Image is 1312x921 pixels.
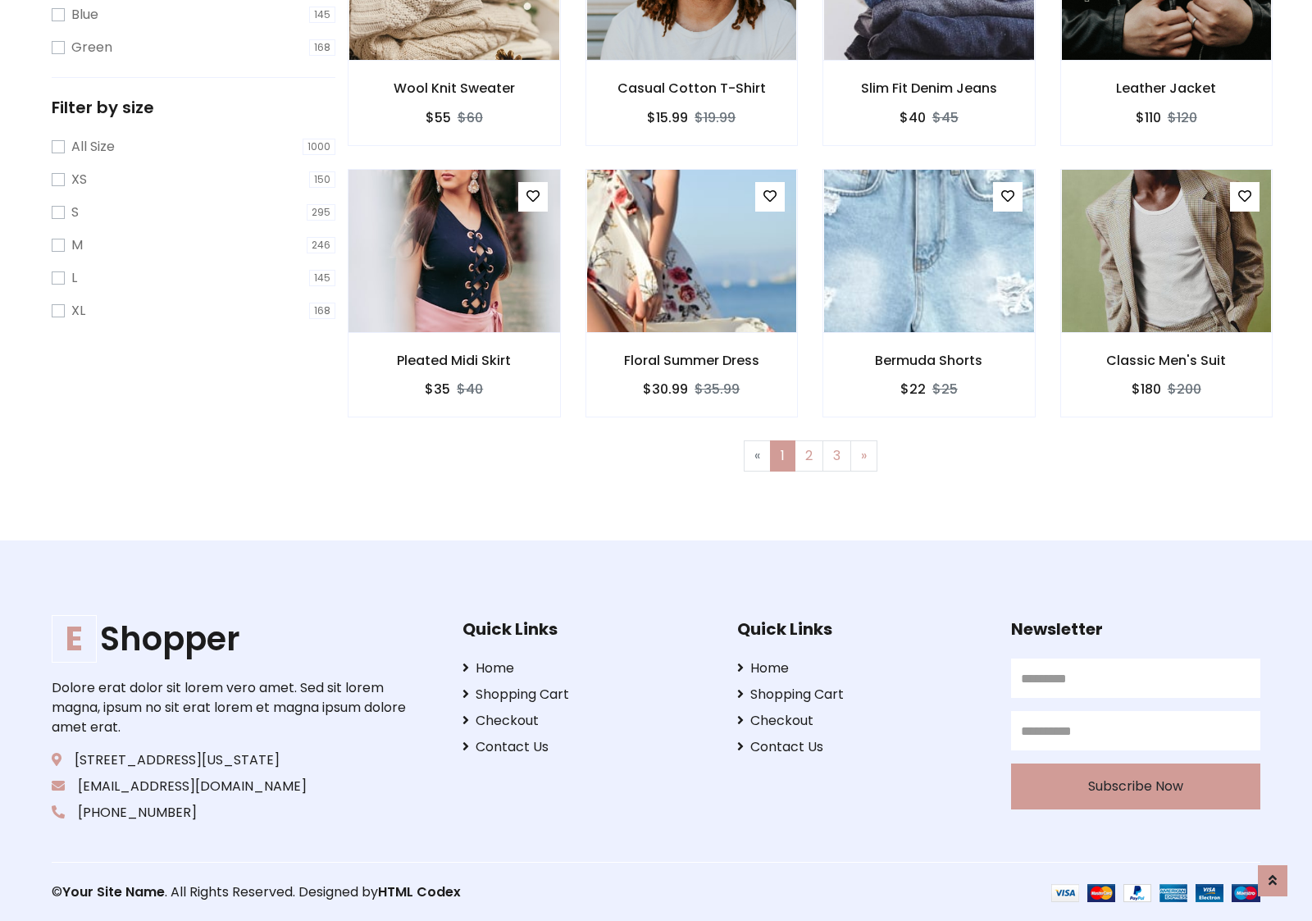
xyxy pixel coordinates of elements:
a: 2 [795,440,823,472]
h6: $40 [900,110,926,125]
del: $19.99 [695,108,736,127]
a: Your Site Name [62,882,165,901]
h5: Quick Links [462,619,712,639]
h6: $110 [1136,110,1161,125]
button: Subscribe Now [1011,764,1260,809]
span: » [861,446,867,465]
h6: $180 [1132,381,1161,397]
del: $45 [932,108,959,127]
label: All Size [71,137,115,157]
h5: Newsletter [1011,619,1260,639]
a: HTML Codex [378,882,461,901]
del: $200 [1168,380,1201,399]
h1: Shopper [52,619,411,659]
span: 168 [309,39,335,56]
del: $40 [457,380,483,399]
label: L [71,268,77,288]
label: M [71,235,83,255]
label: XL [71,301,85,321]
a: Next [850,440,877,472]
label: S [71,203,79,222]
span: 145 [309,7,335,23]
a: Shopping Cart [737,685,986,704]
h5: Filter by size [52,98,335,117]
a: Home [737,659,986,678]
h6: Casual Cotton T-Shirt [586,80,798,96]
a: Checkout [462,711,712,731]
p: Dolore erat dolor sit lorem vero amet. Sed sit lorem magna, ipsum no sit erat lorem et magna ipsu... [52,678,411,737]
del: $35.99 [695,380,740,399]
h6: $55 [426,110,451,125]
label: XS [71,170,87,189]
h6: $22 [900,381,926,397]
h6: $15.99 [647,110,688,125]
span: 1000 [303,139,335,155]
del: $25 [932,380,958,399]
span: 246 [307,237,335,253]
p: © . All Rights Reserved. Designed by [52,882,656,902]
h6: $35 [425,381,450,397]
span: 168 [309,303,335,319]
p: [EMAIL_ADDRESS][DOMAIN_NAME] [52,777,411,796]
h6: Slim Fit Denim Jeans [823,80,1035,96]
a: Shopping Cart [462,685,712,704]
label: Green [71,38,112,57]
h6: Bermuda Shorts [823,353,1035,368]
h6: Leather Jacket [1061,80,1273,96]
h6: Floral Summer Dress [586,353,798,368]
p: [STREET_ADDRESS][US_STATE] [52,750,411,770]
h6: Pleated Midi Skirt [348,353,560,368]
span: 145 [309,270,335,286]
span: 150 [309,171,335,188]
h5: Quick Links [737,619,986,639]
label: Blue [71,5,98,25]
a: Contact Us [737,737,986,757]
p: [PHONE_NUMBER] [52,803,411,823]
a: EShopper [52,619,411,659]
del: $120 [1168,108,1197,127]
span: E [52,615,97,663]
h6: $30.99 [643,381,688,397]
a: Checkout [737,711,986,731]
h6: Wool Knit Sweater [348,80,560,96]
a: Contact Us [462,737,712,757]
nav: Page navigation [360,440,1260,472]
span: 295 [307,204,335,221]
h6: Classic Men's Suit [1061,353,1273,368]
del: $60 [458,108,483,127]
a: 1 [770,440,795,472]
a: 3 [822,440,851,472]
a: Home [462,659,712,678]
